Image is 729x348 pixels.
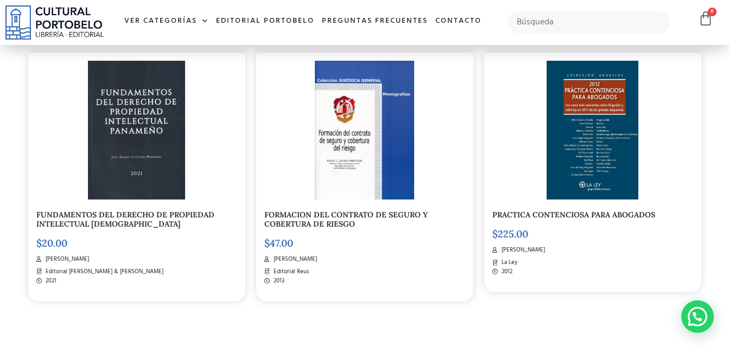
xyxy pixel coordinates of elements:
[271,255,317,264] span: [PERSON_NAME]
[708,8,717,16] span: 0
[121,10,212,33] a: Ver Categorías
[499,246,545,255] span: [PERSON_NAME]
[264,237,270,249] span: $
[499,258,517,267] span: La Ley
[271,267,309,276] span: Editorial Reus
[43,276,56,286] span: 2021
[36,210,214,229] a: FUNDAMENTOS DEL DERECHO DE PROPIEDAD INTELECTUAL [DEMOGRAPHIC_DATA]
[698,11,713,27] a: 0
[43,255,89,264] span: [PERSON_NAME]
[36,237,67,249] bdi: 20.00
[36,237,42,249] span: $
[492,228,528,240] bdi: 225.00
[681,300,714,333] div: Contactar por WhatsApp
[492,210,655,220] a: PRACTICA CONTENCIOSA PARA ABOGADOS
[432,10,485,33] a: Contacto
[212,10,318,33] a: Editorial Portobelo
[318,10,432,33] a: Preguntas frecuentes
[271,276,284,286] span: 2013
[499,267,512,276] span: 2012
[264,237,293,249] bdi: 47.00
[88,61,186,200] img: img20230912_11213191
[492,228,498,240] span: $
[264,210,428,229] a: FORMACION DEL CONTRATO DE SEGURO Y COBERTURA DE RIESGO
[508,11,670,34] input: Búsqueda
[315,61,415,200] img: formacion_del_contrato-2-scaled-1.jpg
[547,61,638,200] img: practicas-contenciosa-2.jpg
[43,267,163,276] span: Editorial [PERSON_NAME] & [PERSON_NAME]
